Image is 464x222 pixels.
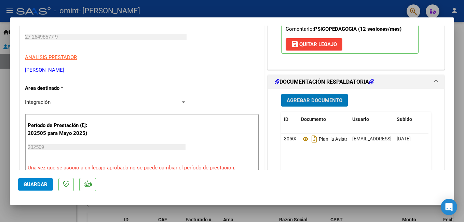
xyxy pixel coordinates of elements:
span: Guardar [24,181,47,188]
span: Integración [25,99,51,105]
span: 30508 [284,136,298,141]
p: [PERSON_NAME] [25,66,259,74]
span: Agregar Documento [287,97,342,103]
p: Una vez que se asoció a un legajo aprobado no se puede cambiar el período de prestación. [28,164,257,172]
span: [DATE] [397,136,411,141]
span: Comentario: [286,26,401,32]
mat-expansion-panel-header: DOCUMENTACIÓN RESPALDATORIA [268,75,444,89]
button: Quitar Legajo [286,38,342,51]
h1: DOCUMENTACIÓN RESPALDATORIA [275,78,374,86]
p: Período de Prestación (Ej: 202505 para Mayo 2025) [28,122,96,137]
datatable-header-cell: Documento [298,112,350,127]
span: Planilla Asistencia Septiembre [301,136,382,142]
span: ID [284,116,288,122]
span: Quitar Legajo [291,41,337,47]
datatable-header-cell: ID [281,112,298,127]
span: Subido [397,116,412,122]
datatable-header-cell: Usuario [350,112,394,127]
span: Documento [301,116,326,122]
span: Usuario [352,116,369,122]
mat-icon: save [291,40,299,48]
datatable-header-cell: Subido [394,112,428,127]
i: Descargar documento [310,134,319,144]
div: Open Intercom Messenger [441,199,457,215]
button: Guardar [18,178,53,191]
strong: PSICOPEDAGOGIA (12 sesiones/mes) [314,26,401,32]
button: Agregar Documento [281,94,348,107]
p: Area destinado * [25,84,95,92]
datatable-header-cell: Acción [428,112,462,127]
span: ANALISIS PRESTADOR [25,54,77,60]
